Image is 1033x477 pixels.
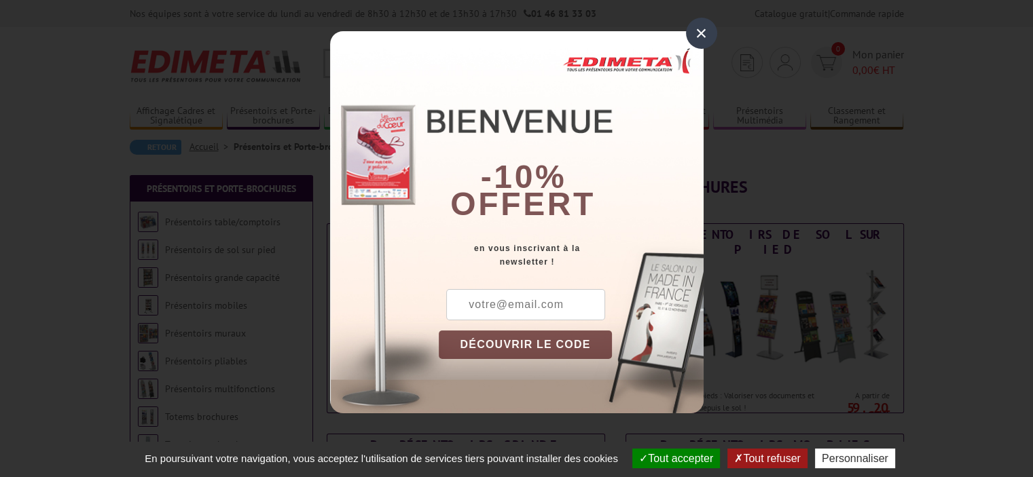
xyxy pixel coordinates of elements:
[815,449,895,468] button: Personnaliser (fenêtre modale)
[439,330,613,359] button: DÉCOUVRIR LE CODE
[727,449,807,468] button: Tout refuser
[138,453,625,464] span: En poursuivant votre navigation, vous acceptez l'utilisation de services tiers pouvant installer ...
[446,289,605,320] input: votre@email.com
[686,18,717,49] div: ×
[481,159,566,195] b: -10%
[439,242,704,269] div: en vous inscrivant à la newsletter !
[632,449,720,468] button: Tout accepter
[450,186,596,222] font: offert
